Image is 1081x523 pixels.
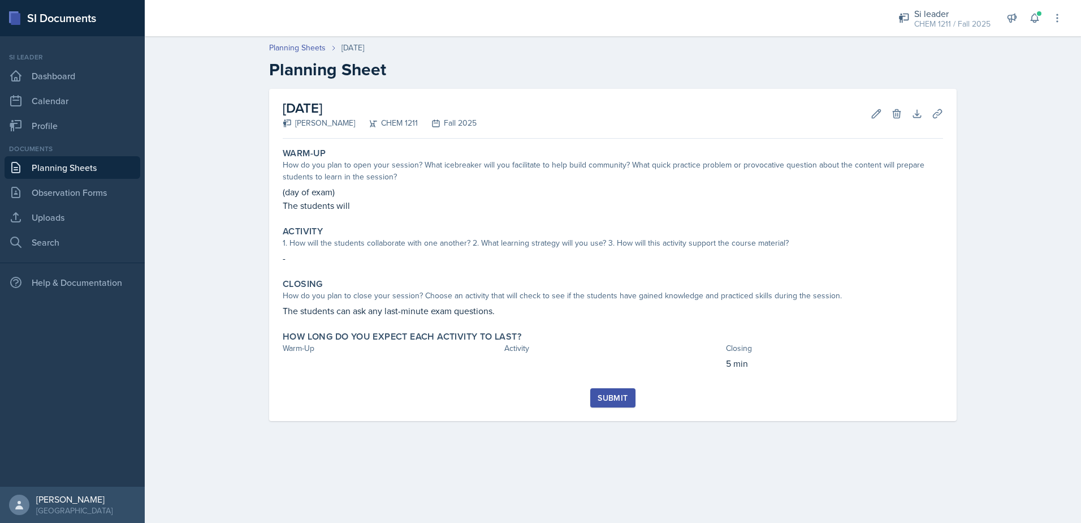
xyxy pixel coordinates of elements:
[36,505,113,516] div: [GEOGRAPHIC_DATA]
[5,206,140,229] a: Uploads
[283,251,943,265] p: -
[283,98,477,118] h2: [DATE]
[726,342,943,354] div: Closing
[726,357,943,370] p: 5 min
[5,144,140,154] div: Documents
[5,65,140,87] a: Dashboard
[341,42,364,54] div: [DATE]
[418,117,477,129] div: Fall 2025
[914,7,991,20] div: Si leader
[598,393,628,402] div: Submit
[283,278,323,290] label: Closing
[283,290,943,302] div: How do you plan to close your session? Choose an activity that will check to see if the students ...
[283,159,943,183] div: How do you plan to open your session? What icebreaker will you facilitate to help build community...
[5,181,140,204] a: Observation Forms
[5,271,140,294] div: Help & Documentation
[283,117,355,129] div: [PERSON_NAME]
[283,304,943,318] p: The students can ask any last-minute exam questions.
[283,331,521,342] label: How long do you expect each activity to last?
[5,114,140,137] a: Profile
[283,226,323,237] label: Activity
[5,156,140,179] a: Planning Sheets
[283,148,326,159] label: Warm-Up
[283,237,943,249] div: 1. How will the students collaborate with one another? 2. What learning strategy will you use? 3....
[5,89,140,112] a: Calendar
[5,52,140,62] div: Si leader
[590,388,635,408] button: Submit
[283,185,943,199] p: (day of exam)
[283,342,500,354] div: Warm-Up
[269,42,326,54] a: Planning Sheets
[504,342,721,354] div: Activity
[269,59,957,80] h2: Planning Sheet
[5,231,140,254] a: Search
[36,494,113,505] div: [PERSON_NAME]
[355,117,418,129] div: CHEM 1211
[914,18,991,30] div: CHEM 1211 / Fall 2025
[283,199,943,212] p: The students will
